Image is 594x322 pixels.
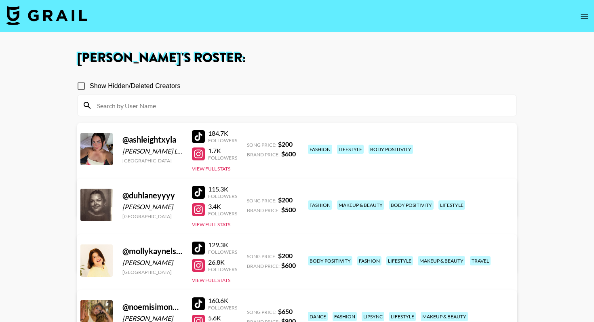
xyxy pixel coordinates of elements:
div: fashion [308,200,332,210]
div: makeup & beauty [337,200,384,210]
div: [PERSON_NAME] [122,259,182,267]
div: lifestyle [337,145,364,154]
div: 160.6K [208,297,237,305]
div: body positivity [389,200,434,210]
div: lifestyle [386,256,413,265]
div: Followers [208,305,237,311]
div: Followers [208,266,237,272]
div: 1.7K [208,147,237,155]
div: Followers [208,249,237,255]
div: lifestyle [438,200,465,210]
div: @ ashleightxyla [122,135,182,145]
div: @ noemisimoncouceiro [122,302,182,312]
div: 184.7K [208,129,237,137]
div: lifestyle [389,312,416,321]
div: 5.6K [208,314,237,322]
div: lipsync [362,312,384,321]
span: Brand Price: [247,207,280,213]
button: View Full Stats [192,277,230,283]
div: [GEOGRAPHIC_DATA] [122,213,182,219]
strong: $ 200 [278,140,293,148]
div: Followers [208,193,237,199]
div: 129.3K [208,241,237,249]
span: Brand Price: [247,263,280,269]
h1: [PERSON_NAME] 's Roster: [77,52,517,65]
img: Grail Talent [6,6,87,25]
div: [PERSON_NAME] Lusetich-[PERSON_NAME] [122,147,182,155]
strong: $ 500 [281,206,296,213]
div: @ mollykaynelson [122,246,182,256]
div: @ duhlaneyyyy [122,190,182,200]
div: dance [308,312,328,321]
div: Followers [208,210,237,217]
div: body positivity [308,256,352,265]
button: open drawer [576,8,592,24]
input: Search by User Name [92,99,512,112]
div: body positivity [369,145,413,154]
strong: $ 600 [281,261,296,269]
div: 3.4K [208,202,237,210]
span: Song Price: [247,142,276,148]
button: View Full Stats [192,166,230,172]
strong: $ 600 [281,150,296,158]
div: travel [470,256,491,265]
button: View Full Stats [192,221,230,227]
strong: $ 650 [278,307,293,315]
div: fashion [357,256,381,265]
div: Followers [208,137,237,143]
span: Show Hidden/Deleted Creators [90,81,181,91]
div: makeup & beauty [421,312,468,321]
div: makeup & beauty [418,256,465,265]
div: Followers [208,155,237,161]
div: fashion [333,312,357,321]
div: fashion [308,145,332,154]
span: Song Price: [247,309,276,315]
strong: $ 200 [278,196,293,204]
div: [GEOGRAPHIC_DATA] [122,158,182,164]
div: [PERSON_NAME] [122,203,182,211]
span: Song Price: [247,198,276,204]
strong: $ 200 [278,252,293,259]
span: Song Price: [247,253,276,259]
div: 26.8K [208,258,237,266]
div: [GEOGRAPHIC_DATA] [122,269,182,275]
span: Brand Price: [247,152,280,158]
div: 115.3K [208,185,237,193]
